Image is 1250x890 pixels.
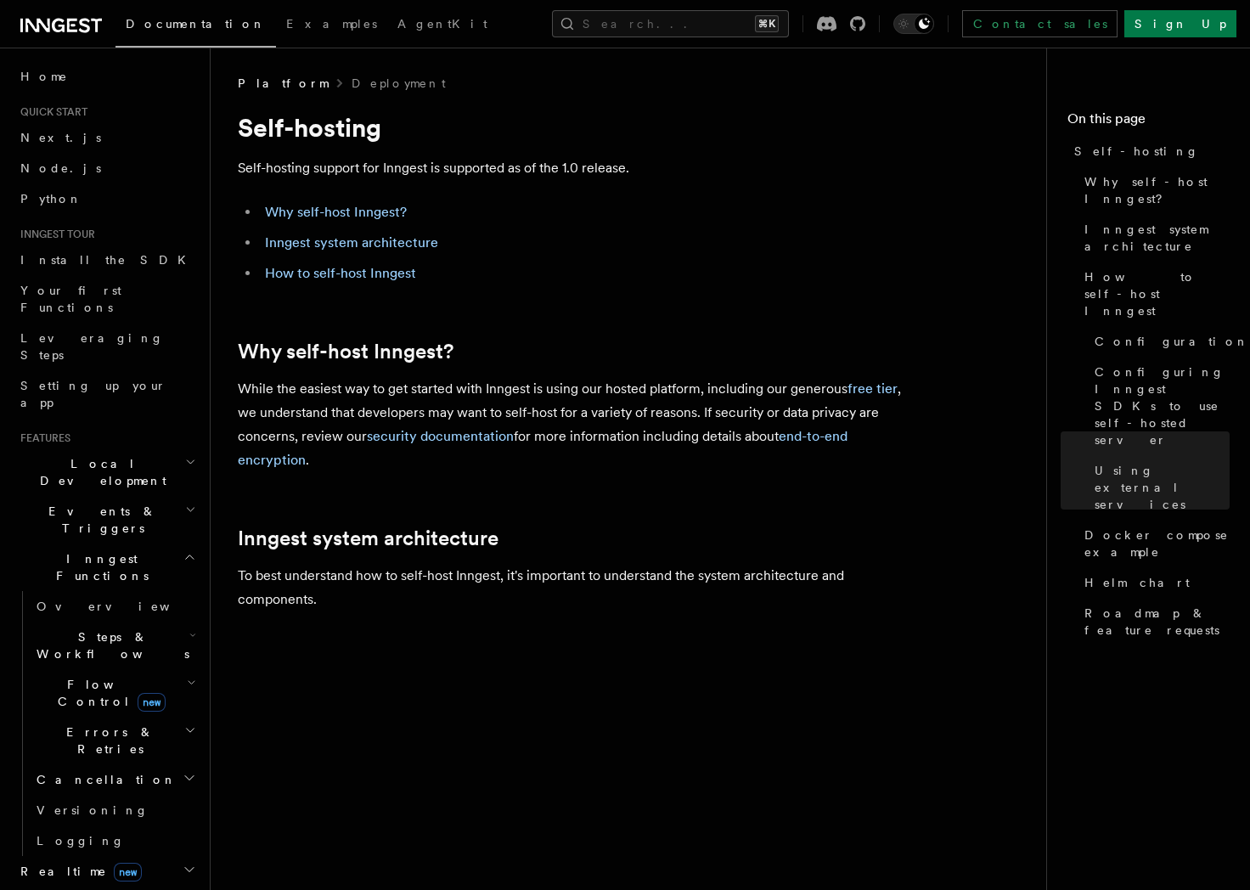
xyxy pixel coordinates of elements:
[1088,326,1230,357] a: Configuration
[126,17,266,31] span: Documentation
[30,717,200,764] button: Errors & Retries
[1067,109,1230,136] h4: On this page
[1088,455,1230,520] a: Using external services
[20,131,101,144] span: Next.js
[276,5,387,46] a: Examples
[14,228,95,241] span: Inngest tour
[552,10,789,37] button: Search...⌘K
[14,455,185,489] span: Local Development
[1084,268,1230,319] span: How to self-host Inngest
[14,431,70,445] span: Features
[238,527,498,550] a: Inngest system architecture
[238,340,453,363] a: Why self-host Inngest?
[114,863,142,882] span: new
[238,564,917,611] p: To best understand how to self-host Inngest, it's important to understand the system architecture...
[20,253,196,267] span: Install the SDK
[138,693,166,712] span: new
[238,75,328,92] span: Platform
[1074,143,1199,160] span: Self-hosting
[30,764,200,795] button: Cancellation
[14,370,200,418] a: Setting up your app
[1084,527,1230,560] span: Docker compose example
[37,803,149,817] span: Versioning
[352,75,446,92] a: Deployment
[1078,214,1230,262] a: Inngest system architecture
[962,10,1118,37] a: Contact sales
[20,379,166,409] span: Setting up your app
[20,192,82,206] span: Python
[14,544,200,591] button: Inngest Functions
[387,5,498,46] a: AgentKit
[1078,520,1230,567] a: Docker compose example
[30,669,200,717] button: Flow Controlnew
[20,161,101,175] span: Node.js
[286,17,377,31] span: Examples
[238,112,917,143] h1: Self-hosting
[238,377,917,472] p: While the easiest way to get started with Inngest is using our hosted platform, including our gen...
[30,622,200,669] button: Steps & Workflows
[14,448,200,496] button: Local Development
[1084,574,1190,591] span: Helm chart
[14,122,200,153] a: Next.js
[14,503,185,537] span: Events & Triggers
[20,284,121,314] span: Your first Functions
[755,15,779,32] kbd: ⌘K
[14,496,200,544] button: Events & Triggers
[30,724,184,758] span: Errors & Retries
[20,68,68,85] span: Home
[893,14,934,34] button: Toggle dark mode
[14,323,200,370] a: Leveraging Steps
[30,628,189,662] span: Steps & Workflows
[367,428,514,444] a: security documentation
[30,825,200,856] a: Logging
[1084,173,1230,207] span: Why self-host Inngest?
[238,156,917,180] p: Self-hosting support for Inngest is supported as of the 1.0 release.
[37,834,125,848] span: Logging
[265,234,438,251] a: Inngest system architecture
[1095,363,1230,448] span: Configuring Inngest SDKs to use self-hosted server
[20,331,164,362] span: Leveraging Steps
[115,5,276,48] a: Documentation
[14,183,200,214] a: Python
[1095,462,1230,513] span: Using external services
[265,204,407,220] a: Why self-host Inngest?
[1078,262,1230,326] a: How to self-host Inngest
[14,61,200,92] a: Home
[1067,136,1230,166] a: Self-hosting
[1124,10,1236,37] a: Sign Up
[14,550,183,584] span: Inngest Functions
[37,600,211,613] span: Overview
[14,591,200,856] div: Inngest Functions
[30,771,177,788] span: Cancellation
[1084,605,1230,639] span: Roadmap & feature requests
[14,245,200,275] a: Install the SDK
[30,591,200,622] a: Overview
[30,795,200,825] a: Versioning
[265,265,416,281] a: How to self-host Inngest
[30,676,187,710] span: Flow Control
[397,17,487,31] span: AgentKit
[14,153,200,183] a: Node.js
[1078,567,1230,598] a: Helm chart
[14,275,200,323] a: Your first Functions
[1084,221,1230,255] span: Inngest system architecture
[1078,598,1230,645] a: Roadmap & feature requests
[14,105,87,119] span: Quick start
[1078,166,1230,214] a: Why self-host Inngest?
[14,863,142,880] span: Realtime
[14,856,200,887] button: Realtimenew
[1095,333,1249,350] span: Configuration
[847,380,898,397] a: free tier
[1088,357,1230,455] a: Configuring Inngest SDKs to use self-hosted server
